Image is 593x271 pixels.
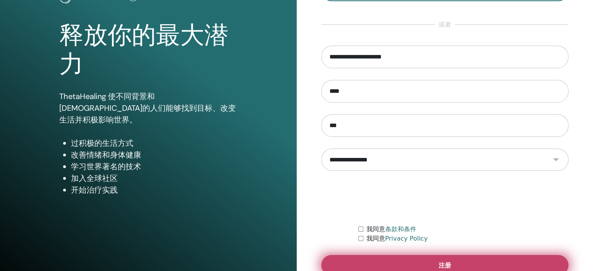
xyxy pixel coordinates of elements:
li: 过积极的生活方式 [71,137,237,149]
span: 或者 [435,20,455,29]
h1: 释放你的最大潜力 [59,21,237,79]
p: ThetaHealing 使不同背景和[DEMOGRAPHIC_DATA]的人们能够找到目标、改变生活并积极影响世界。 [59,90,237,126]
label: 我同意 [366,234,428,243]
li: 改善情绪和身体健康 [71,149,237,161]
span: 注册 [439,261,451,269]
li: 开始治疗实践 [71,184,237,196]
li: 加入全球社区 [71,172,237,184]
li: 学习世界著名的技术 [71,161,237,172]
a: 条款和条件 [385,225,416,233]
iframe: reCAPTCHA [386,182,504,213]
label: 我同意 [366,225,416,234]
a: Privacy Policy [385,235,428,242]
